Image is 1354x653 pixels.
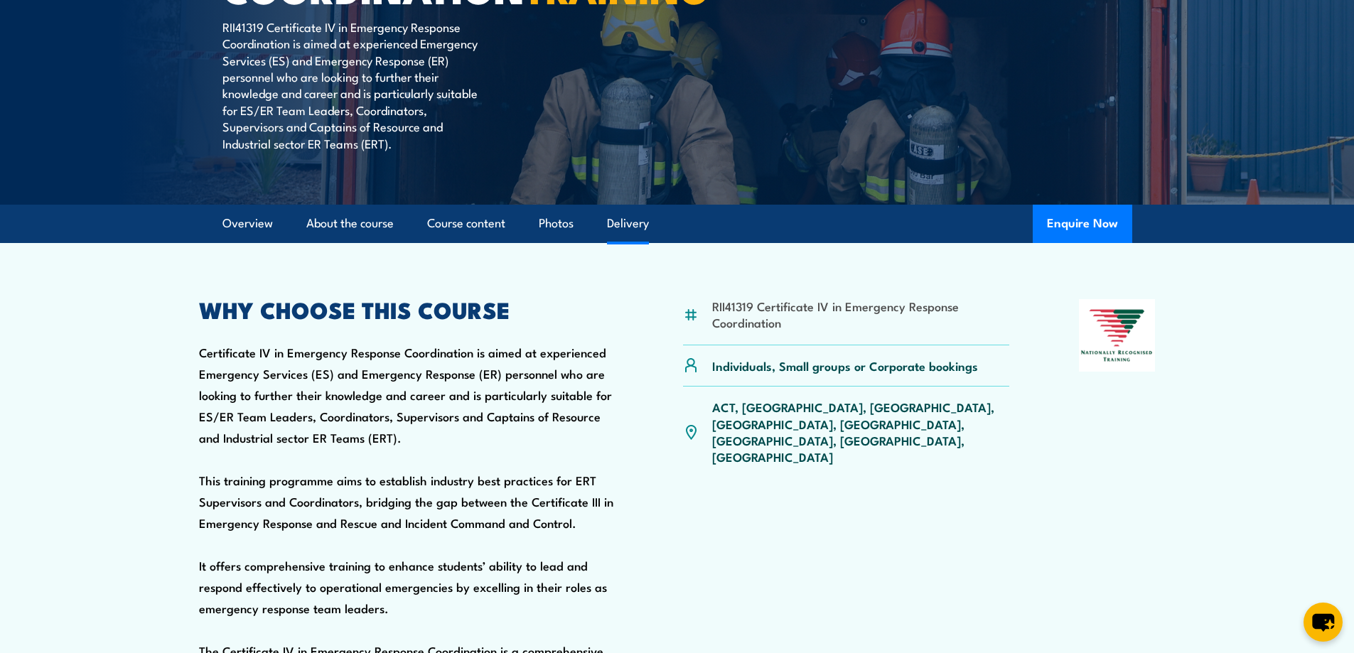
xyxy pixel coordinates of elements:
[222,205,273,242] a: Overview
[712,357,978,374] p: Individuals, Small groups or Corporate bookings
[1079,299,1156,372] img: Nationally Recognised Training logo.
[1033,205,1132,243] button: Enquire Now
[712,298,1010,331] li: RII41319 Certificate IV in Emergency Response Coordination
[199,299,614,319] h2: WHY CHOOSE THIS COURSE
[222,18,482,151] p: RII41319 Certificate IV in Emergency Response Coordination is aimed at experienced Emergency Serv...
[539,205,574,242] a: Photos
[712,399,1010,465] p: ACT, [GEOGRAPHIC_DATA], [GEOGRAPHIC_DATA], [GEOGRAPHIC_DATA], [GEOGRAPHIC_DATA], [GEOGRAPHIC_DATA...
[607,205,649,242] a: Delivery
[1304,603,1343,642] button: chat-button
[427,205,505,242] a: Course content
[306,205,394,242] a: About the course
